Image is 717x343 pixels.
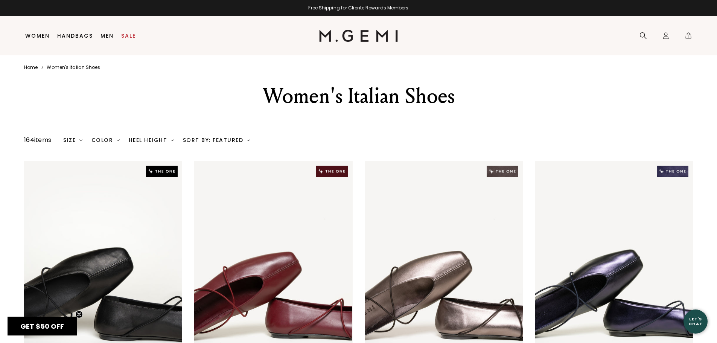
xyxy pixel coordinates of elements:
img: The One tag [146,166,178,177]
a: Home [24,64,38,70]
a: Sale [121,33,136,39]
span: 1 [685,34,692,41]
div: Women's Italian Shoes [228,82,489,110]
div: Heel Height [129,137,174,143]
div: Size [63,137,82,143]
img: chevron-down.svg [171,139,174,142]
img: chevron-down.svg [79,139,82,142]
img: chevron-down.svg [247,139,250,142]
div: Color [91,137,120,143]
div: GET $50 OFFClose teaser [8,317,77,335]
a: Handbags [57,33,93,39]
div: Let's Chat [684,317,708,326]
span: GET $50 OFF [20,322,64,331]
div: 164 items [24,136,51,145]
a: Women [25,33,50,39]
div: Sort By: Featured [183,137,250,143]
a: Men [100,33,114,39]
img: M.Gemi [319,30,398,42]
button: Close teaser [75,311,83,318]
img: chevron-down.svg [117,139,120,142]
a: Women's italian shoes [47,64,100,70]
